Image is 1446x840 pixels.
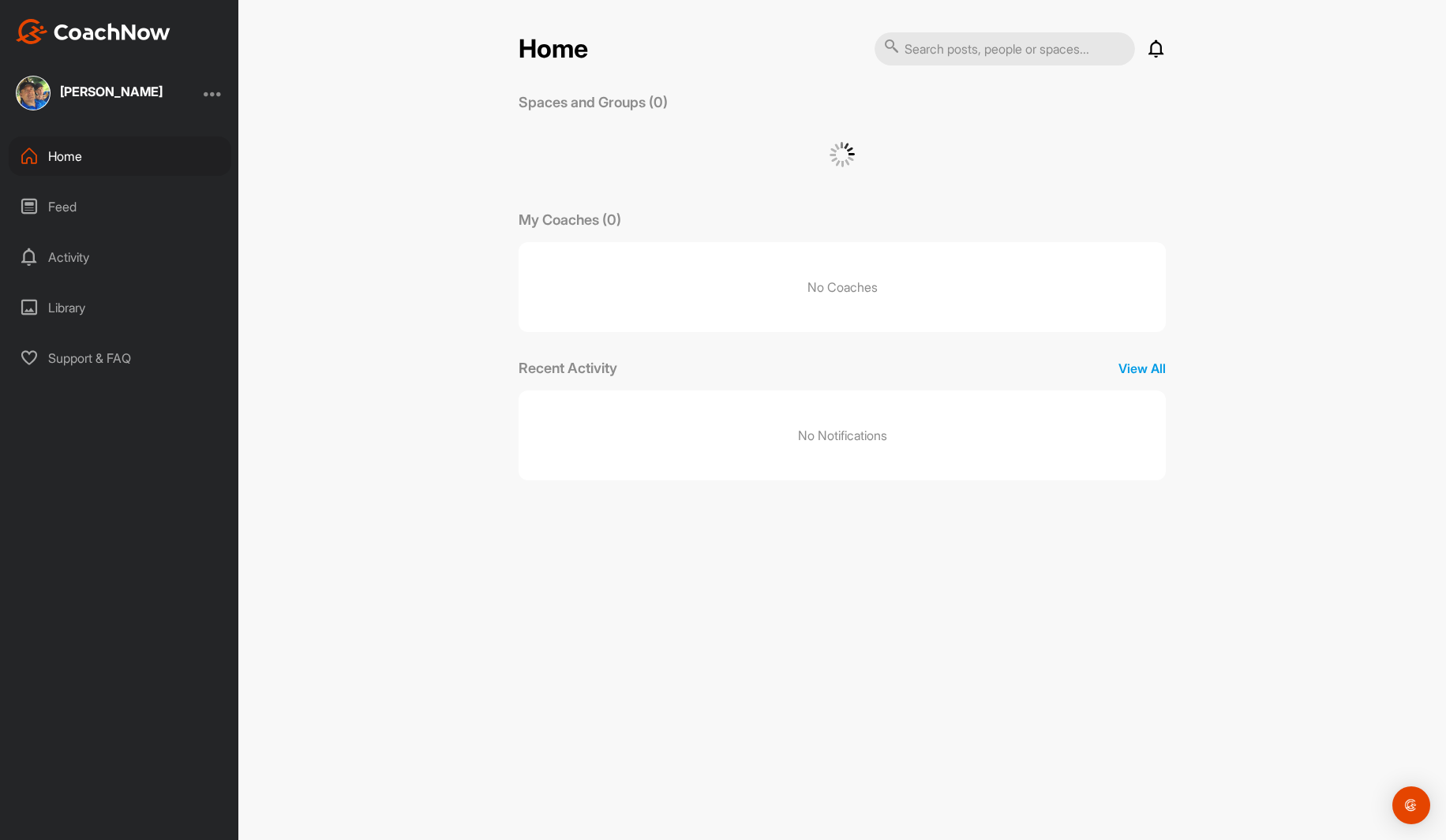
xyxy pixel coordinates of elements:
[798,426,887,445] p: No Notifications
[60,85,163,98] div: [PERSON_NAME]
[519,91,668,113] p: Spaces and Groups (0)
[9,338,231,378] div: Support & FAQ
[519,34,588,65] h2: Home
[9,136,231,176] div: Home
[519,209,621,230] p: My Coaches (0)
[830,142,855,167] img: G6gVgL6ErOh57ABN0eRmCEwV0I4iEi4d8EwaPGI0tHgoAbU4EAHFLEQAh+QQFCgALACwIAA4AGAASAAAEbHDJSesaOCdk+8xg...
[519,357,617,379] p: Recent Activity
[9,237,231,277] div: Activity
[16,76,51,110] img: square_d3a48e1a16724b6ec4470e4a905de55e.jpg
[16,19,170,44] img: CoachNow
[1118,359,1166,378] p: View All
[519,242,1166,332] p: No Coaches
[9,288,231,327] div: Library
[1392,786,1430,824] div: Open Intercom Messenger
[875,32,1135,65] input: Search posts, people or spaces...
[9,187,231,226] div: Feed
